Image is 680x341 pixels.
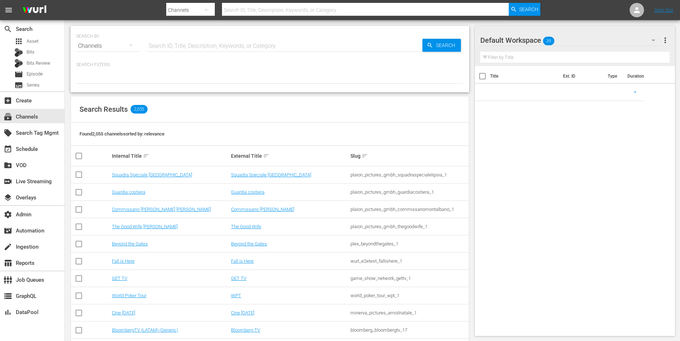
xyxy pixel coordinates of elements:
[654,7,673,13] a: Sign Out
[231,241,267,246] a: Beyond the Gates
[112,189,145,195] a: Guardia costiera
[80,131,164,137] span: Found 2,055 channels sorted by: relevance
[433,39,461,52] span: Search
[4,226,12,235] span: Automation
[350,310,468,315] div: minerva_pictures_amoilnatale_1
[112,327,178,333] a: BloombergTV (LATAM) (Generic)
[27,60,50,67] span: Bits Review
[4,193,12,202] span: Overlays
[231,276,246,281] a: GET TV
[231,152,348,160] div: External Title
[27,70,43,78] span: Episode
[4,210,12,219] span: Admin
[112,293,146,298] a: World Poker Tour
[661,32,670,49] button: more_vert
[509,3,540,16] button: Search
[350,293,468,298] div: world_poker_tour_wpt_1
[4,177,12,186] span: Live Streaming
[350,207,468,212] div: plaion_pictures_gmbh_commissariomontalbano_1
[76,36,140,56] div: Channels
[350,241,468,246] div: plex_beyondthegates_1
[350,276,468,281] div: game_show_network_gettv_1
[350,258,468,264] div: wurl_e2etest_fallishere_1
[143,153,149,159] span: sort
[480,30,662,50] div: Default Workspace
[350,172,468,178] div: plaion_pictures_gmbh_squadraspecialelipsia_1
[14,59,23,68] div: Bits Review
[14,70,23,79] span: Episode
[350,189,468,195] div: plaion_pictures_gmbh_guardiacostiera_1
[231,207,294,212] a: Commissario [PERSON_NAME]
[14,37,23,46] span: Asset
[112,207,211,212] a: Commissario [PERSON_NAME] [PERSON_NAME]
[112,310,135,315] a: Cine [DATE]
[4,259,12,267] span: Reports
[362,153,368,159] span: sort
[80,105,128,114] span: Search Results
[27,82,40,89] span: Series
[76,62,463,68] p: Search Filters:
[4,6,13,14] span: menu
[231,293,241,298] a: WPT
[27,49,35,56] span: Bits
[661,36,670,45] span: more_vert
[112,241,148,246] a: Beyond the Gates
[231,224,261,229] a: The Good Wife
[603,66,623,86] th: Type
[112,276,127,281] a: GET TV
[231,310,254,315] a: Cine [DATE]
[4,25,12,33] span: Search
[350,224,468,229] div: plaion_pictures_gmbh_thegoodwife_1
[263,153,269,159] span: sort
[4,112,12,121] span: Channels
[350,327,468,333] div: bloomberg_bloombergtv_17
[27,38,38,45] span: Asset
[4,308,12,317] span: DataPool
[17,2,52,19] img: ans4CAIJ8jUAAAAAAAAAAAAAAAAAAAAAAAAgQb4GAAAAAAAAAAAAAAAAAAAAAAAAJMjXAAAAAAAAAAAAAAAAAAAAAAAAgAT5G...
[231,258,254,264] a: Fall is Here
[112,224,178,229] a: The Good Wife [PERSON_NAME]
[112,172,192,178] a: Squadra Speciale [GEOGRAPHIC_DATA]
[4,276,12,284] span: Job Queues
[559,66,604,86] th: Ext. ID
[131,105,148,114] span: 2,055
[543,33,554,49] span: 39
[4,145,12,153] span: Schedule
[231,189,264,195] a: Guardia costiera
[4,96,12,105] span: Create
[623,66,666,86] th: Duration
[112,258,135,264] a: Fall is Here
[14,48,23,57] div: Bits
[14,81,23,89] span: Series
[519,3,538,16] span: Search
[4,292,12,300] span: GraphQL
[4,243,12,251] span: Ingestion
[231,327,260,333] a: Bloomberg TV
[490,66,559,86] th: Title
[350,152,468,160] div: Slug
[4,129,12,137] span: Search Tag Mgmt
[112,152,229,160] div: Internal Title
[4,161,12,170] span: VOD
[422,39,461,52] button: Search
[231,172,311,178] a: Squadra Speciale [GEOGRAPHIC_DATA]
